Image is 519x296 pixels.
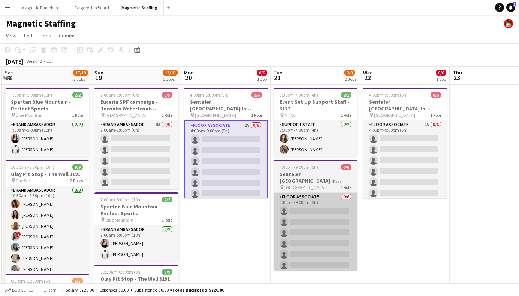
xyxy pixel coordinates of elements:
[369,92,408,98] span: 4:00pm-9:00pm (5h)
[172,287,224,293] span: Total Budgeted $720.00
[100,92,139,98] span: 7:00am-1:00pm (6h)
[257,70,267,76] span: 0/6
[345,76,356,82] div: 2 Jobs
[16,232,21,237] span: !
[251,92,262,98] span: 0/6
[436,70,446,76] span: 0/6
[70,178,83,183] span: 2 Roles
[162,92,172,98] span: 0/5
[25,58,43,64] span: Week 42
[72,112,83,118] span: 1 Role
[59,32,76,39] span: Comms
[341,92,351,98] span: 2/2
[513,2,516,7] span: 1
[105,112,147,118] span: [GEOGRAPHIC_DATA]
[506,3,515,12] a: 1
[41,287,59,293] span: 1 item
[4,286,35,294] button: Budgeted
[100,197,142,202] span: 7:00am-5:00pm (10h)
[72,92,83,98] span: 2/2
[105,217,133,223] span: Blue Mountain
[163,70,178,76] span: 13/18
[251,112,262,118] span: 1 Role
[274,120,357,157] app-card-role: Support Staff2/23:30pm-7:30pm (4h)[PERSON_NAME][PERSON_NAME]
[284,184,326,190] span: [GEOGRAPHIC_DATA]
[46,58,54,64] div: EDT
[15,0,68,15] button: Magnetic Photobooth
[257,76,267,82] div: 1 Job
[162,197,172,202] span: 2/2
[195,112,236,118] span: [GEOGRAPHIC_DATA]
[362,73,373,82] span: 22
[37,31,54,40] a: Jobs
[452,73,462,82] span: 23
[5,171,89,177] h3: Olay Pit Stop - The Well 3191
[6,58,23,65] div: [DATE]
[363,120,447,200] app-card-role: Floor Associate2A0/64:00pm-9:00pm (5h)
[73,70,88,76] span: 17/18
[274,69,282,76] span: Tue
[24,32,33,39] span: Edit
[105,283,121,288] span: The Well
[94,203,178,217] h3: Spartan Blue Mountain - Perfect Sports
[163,76,177,82] div: 5 Jobs
[184,88,268,198] app-job-card: 4:00pm-9:00pm (5h)0/6Sentaler [GEOGRAPHIC_DATA] In Person Training [GEOGRAPHIC_DATA]1 RoleFloor A...
[184,69,194,76] span: Mon
[184,120,268,202] app-card-role: Floor Associate2A0/64:00pm-9:00pm (5h)
[11,278,52,284] span: 6:00pm-11:00pm (5h)
[68,0,115,15] button: Calgary Job Board
[11,164,54,170] span: 10:30am-8:30pm (10h)
[272,73,282,82] span: 21
[40,32,51,39] span: Jobs
[66,287,224,293] div: Salary $720.00 + Expenses $0.00 + Subsistence $0.00 =
[274,98,357,112] h3: Event Set Up Support Staff - 3177
[94,88,178,189] app-job-card: 7:00am-1:00pm (6h)0/5Eucerin SPF campaign - Toronto Waterfront Marathon 3651 [GEOGRAPHIC_DATA]1 R...
[341,112,351,118] span: 1 Role
[56,31,79,40] a: Comms
[94,192,178,262] app-job-card: 7:00am-5:00pm (10h)2/2Spartan Blue Mountain - Perfect Sports Blue Mountain1 RoleBrand Ambassador2...
[5,88,89,157] app-job-card: 7:00am-5:00pm (10h)2/2Spartan Blue Mountain - Perfect Sports Blue Mountain1 RoleBrand Ambassador2...
[430,112,441,118] span: 1 Role
[160,283,172,288] span: 2 Roles
[5,186,89,287] app-card-role: Brand Ambassador8/810:30am-8:30pm (10h)[PERSON_NAME][PERSON_NAME][PERSON_NAME]![PERSON_NAME][PERS...
[431,92,441,98] span: 0/6
[94,120,178,189] app-card-role: Brand Ambassador8A0/57:00am-1:00pm (6h)
[274,171,357,184] h3: Sentaler [GEOGRAPHIC_DATA] In Person Training
[453,69,462,76] span: Thu
[344,70,355,76] span: 2/8
[162,269,172,275] span: 9/9
[274,88,357,157] app-job-card: 3:30pm-7:30pm (4h)2/2Event Set Up Support Staff - 3177 MTCC1 RoleSupport Staff2/23:30pm-7:30pm (4...
[436,76,446,82] div: 1 Job
[94,98,178,112] h3: Eucerin SPF campaign - Toronto Waterfront Marathon 3651
[16,178,32,183] span: The Well
[94,225,178,262] app-card-role: Brand Ambassador2/27:00am-5:00pm (10h)[PERSON_NAME][PERSON_NAME]
[21,31,36,40] a: Edit
[274,193,357,272] app-card-role: Floor Associate0/64:00pm-9:00pm (5h)
[183,73,194,82] span: 20
[115,0,164,15] button: Magnetic Staffing
[190,92,229,98] span: 4:00pm-9:00pm (5h)
[374,112,415,118] span: [GEOGRAPHIC_DATA]
[363,88,447,198] app-job-card: 4:00pm-9:00pm (5h)0/6Sentaler [GEOGRAPHIC_DATA] In Person Training [GEOGRAPHIC_DATA]1 RoleFloor A...
[184,98,268,112] h3: Sentaler [GEOGRAPHIC_DATA] In Person Training
[280,164,318,170] span: 4:00pm-9:00pm (5h)
[162,112,172,118] span: 1 Role
[341,164,351,170] span: 0/6
[363,69,373,76] span: Wed
[280,92,318,98] span: 3:30pm-7:30pm (4h)
[5,160,89,271] app-job-card: 10:30am-8:30pm (10h)9/9Olay Pit Stop - The Well 3191 The Well2 RolesBrand Ambassador8/810:30am-8:...
[274,160,357,271] app-job-card: 4:00pm-9:00pm (5h)0/6Sentaler [GEOGRAPHIC_DATA] In Person Training [GEOGRAPHIC_DATA]1 RoleFloor A...
[72,278,83,284] span: 6/7
[5,69,13,76] span: Sat
[94,275,178,282] h3: Olay Pit Stop - The Well 3191
[94,69,103,76] span: Sun
[6,32,16,39] span: View
[284,112,296,118] span: MTCC
[12,287,34,293] span: Budgeted
[6,18,76,29] h1: Magnetic Staffing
